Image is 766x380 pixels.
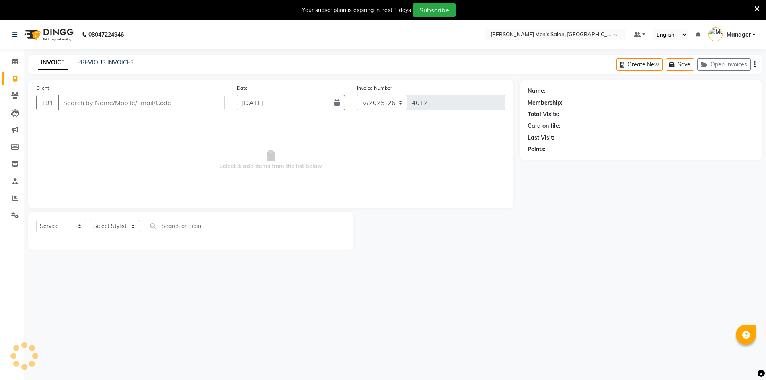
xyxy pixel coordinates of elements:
[302,6,411,14] div: Your subscription is expiring in next 1 days
[36,84,49,92] label: Client
[38,55,68,70] a: INVOICE
[413,3,456,17] button: Subscribe
[58,95,225,110] input: Search by Name/Mobile/Email/Code
[528,87,546,95] div: Name:
[357,84,392,92] label: Invoice Number
[237,84,248,92] label: Date
[727,31,751,39] span: Manager
[21,23,76,46] img: logo
[528,99,563,107] div: Membership:
[697,58,751,71] button: Open Invoices
[528,145,546,154] div: Points:
[528,134,554,142] div: Last Visit:
[36,120,505,200] span: Select & add items from the list below
[77,59,134,66] a: PREVIOUS INVOICES
[146,220,345,232] input: Search or Scan
[528,122,561,130] div: Card on file:
[528,110,559,119] div: Total Visits:
[616,58,663,71] button: Create New
[36,95,59,110] button: +91
[732,348,758,372] iframe: chat widget
[88,23,124,46] b: 08047224946
[666,58,694,71] button: Save
[708,27,723,41] img: Manager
